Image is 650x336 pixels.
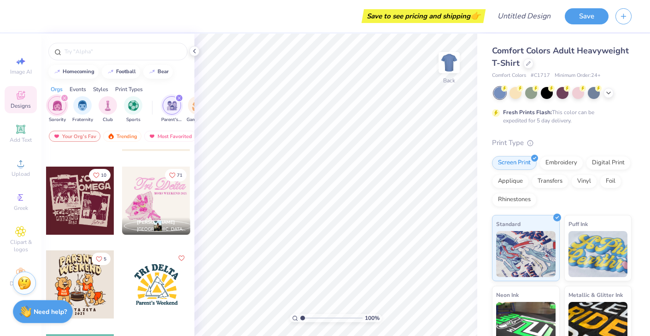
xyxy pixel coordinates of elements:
span: 5 [104,257,106,261]
img: Club Image [103,100,113,111]
div: Events [70,85,86,93]
span: Club [103,116,113,123]
button: Like [89,169,111,181]
span: Fraternity [72,116,93,123]
img: trending.gif [107,133,115,139]
button: Like [165,169,187,181]
button: homecoming [48,65,99,79]
div: Rhinestones [492,193,537,207]
button: filter button [124,96,142,123]
div: Transfers [532,174,568,188]
div: filter for Fraternity [72,96,93,123]
div: filter for Sorority [48,96,66,123]
div: Trending [103,131,141,142]
img: Puff Ink [568,231,628,277]
img: trend_line.gif [107,69,114,75]
span: Game Day [187,116,208,123]
div: Back [443,76,455,85]
div: This color can be expedited for 5 day delivery. [503,108,616,125]
div: Your Org's Fav [49,131,100,142]
span: Neon Ink [496,290,519,300]
div: Digital Print [586,156,631,170]
div: Save to see pricing and shipping [364,9,483,23]
span: Standard [496,219,521,229]
span: 👉 [470,10,480,21]
button: filter button [72,96,93,123]
div: Styles [93,85,108,93]
div: filter for Club [99,96,117,123]
strong: Need help? [34,307,67,316]
div: football [116,69,136,74]
div: Print Types [115,85,143,93]
img: Sports Image [128,100,139,111]
span: 10 [101,173,106,178]
strong: Fresh Prints Flash: [503,109,552,116]
img: most_fav.gif [148,133,156,139]
button: Like [176,253,187,264]
span: Upload [12,170,30,178]
div: Print Type [492,138,632,148]
span: 100 % [365,314,380,322]
div: filter for Sports [124,96,142,123]
span: Designs [11,102,31,110]
span: Clipart & logos [5,238,37,253]
span: Comfort Colors Adult Heavyweight T-Shirt [492,45,629,69]
span: # C1717 [531,72,550,80]
button: Save [565,8,609,24]
div: Orgs [51,85,63,93]
button: filter button [161,96,182,123]
div: filter for Parent's Weekend [161,96,182,123]
span: Comfort Colors [492,72,526,80]
img: trend_line.gif [148,69,156,75]
img: Sorority Image [52,100,63,111]
img: Back [440,53,458,72]
span: Puff Ink [568,219,588,229]
div: Vinyl [571,174,597,188]
button: football [102,65,140,79]
img: Parent's Weekend Image [167,100,177,111]
img: most_fav.gif [53,133,60,139]
span: Metallic & Glitter Ink [568,290,623,300]
span: Image AI [10,68,32,75]
span: Sports [126,116,141,123]
button: filter button [187,96,208,123]
div: Applique [492,174,529,188]
input: Try "Alpha" [64,47,182,56]
span: Parent's Weekend [161,116,182,123]
span: Decorate [10,280,32,287]
span: [PERSON_NAME] [137,219,175,226]
button: Like [92,253,111,265]
div: Screen Print [492,156,537,170]
button: filter button [48,96,66,123]
span: 71 [177,173,182,178]
div: filter for Game Day [187,96,208,123]
img: Fraternity Image [77,100,88,111]
div: Most Favorited [144,131,196,142]
div: bear [158,69,169,74]
span: [GEOGRAPHIC_DATA], [GEOGRAPHIC_DATA][US_STATE] [137,226,187,233]
span: Add Text [10,136,32,144]
div: Embroidery [539,156,583,170]
img: trend_line.gif [53,69,61,75]
button: filter button [99,96,117,123]
span: Greek [14,204,28,212]
img: Standard [496,231,556,277]
div: homecoming [63,69,94,74]
div: Foil [600,174,621,188]
input: Untitled Design [490,7,558,25]
span: Minimum Order: 24 + [555,72,601,80]
img: Game Day Image [192,100,203,111]
button: bear [143,65,173,79]
span: Sorority [49,116,66,123]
